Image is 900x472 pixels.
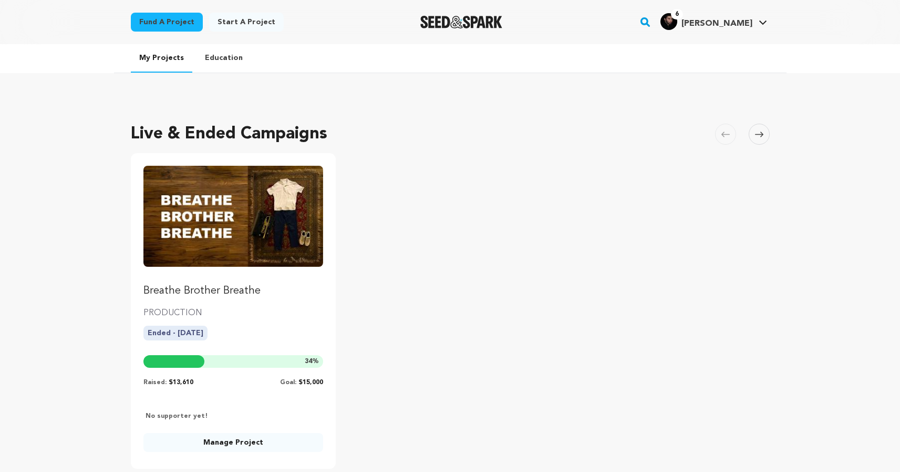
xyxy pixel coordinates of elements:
a: Start a project [209,13,284,32]
span: % [305,357,319,366]
p: Breathe Brother Breathe [143,284,324,298]
p: PRODUCTION [143,307,324,319]
a: Seed&Spark Homepage [420,16,503,28]
div: Arman K.'s Profile [660,13,752,30]
a: Fund Breathe Brother Breathe [143,166,324,298]
a: Education [196,44,251,72]
span: 6 [671,9,683,19]
span: 34 [305,358,312,365]
span: Goal: [280,379,296,386]
a: Arman K.'s Profile [658,11,769,30]
p: Ended - [DATE] [143,326,208,340]
span: Arman K.'s Profile [658,11,769,33]
a: Fund a project [131,13,203,32]
span: $13,610 [169,379,193,386]
p: No supporter yet! [143,412,208,420]
a: My Projects [131,44,192,73]
a: Manage Project [143,433,324,452]
span: $15,000 [298,379,323,386]
h2: Live & Ended Campaigns [131,122,327,147]
span: Raised: [143,379,167,386]
span: [PERSON_NAME] [681,19,752,28]
img: Seed&Spark Logo Dark Mode [420,16,503,28]
img: 0934a447ca3dbd88.jpg [660,13,677,30]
